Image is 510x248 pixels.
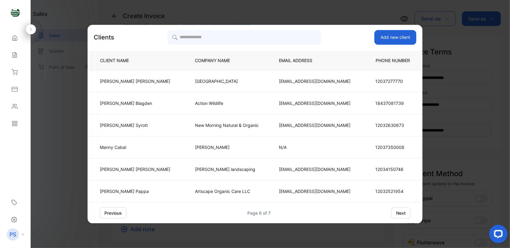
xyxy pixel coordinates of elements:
[279,188,351,194] p: [EMAIL_ADDRESS][DOMAIN_NAME]
[279,78,351,84] p: [EMAIL_ADDRESS][DOMAIN_NAME]
[100,188,170,194] p: [PERSON_NAME] Pappa
[195,166,259,172] p: [PERSON_NAME] landscaping
[9,231,16,239] p: PS
[195,122,259,128] p: New Morning Natural & Organic
[100,144,170,150] p: Manny Cabal
[375,166,410,172] p: 12034150748
[279,122,351,128] p: [EMAIL_ADDRESS][DOMAIN_NAME]
[11,8,20,17] img: logo
[100,166,170,172] p: [PERSON_NAME] [PERSON_NAME]
[375,100,410,106] p: 18437081739
[371,57,412,64] p: PHONE NUMBER
[279,144,351,150] p: N/A
[100,100,170,106] p: [PERSON_NAME] Blagden
[375,122,410,128] p: 12032630673
[279,57,351,64] p: EMAIL ADDRESS
[392,207,410,218] button: next
[484,222,510,248] iframe: LiveChat chat widget
[375,188,410,194] p: 12032521954
[279,166,351,172] p: [EMAIL_ADDRESS][DOMAIN_NAME]
[100,207,126,218] button: previous
[375,78,410,84] p: 12037277770
[374,30,416,45] button: Add new client
[279,100,351,106] p: [EMAIL_ADDRESS][DOMAIN_NAME]
[98,57,175,64] p: CLIENT NAME
[100,78,170,84] p: [PERSON_NAME] [PERSON_NAME]
[195,188,259,194] p: Artscape Organic Care LLC
[195,78,259,84] p: [GEOGRAPHIC_DATA]
[195,100,259,106] p: Action Wildlife
[94,33,114,42] p: Clients
[195,57,259,64] p: COMPANY NAME
[247,210,271,216] div: Page 6 of 7
[195,144,259,150] p: [PERSON_NAME]
[375,144,410,150] p: 12037350008
[100,122,170,128] p: [PERSON_NAME] Syrott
